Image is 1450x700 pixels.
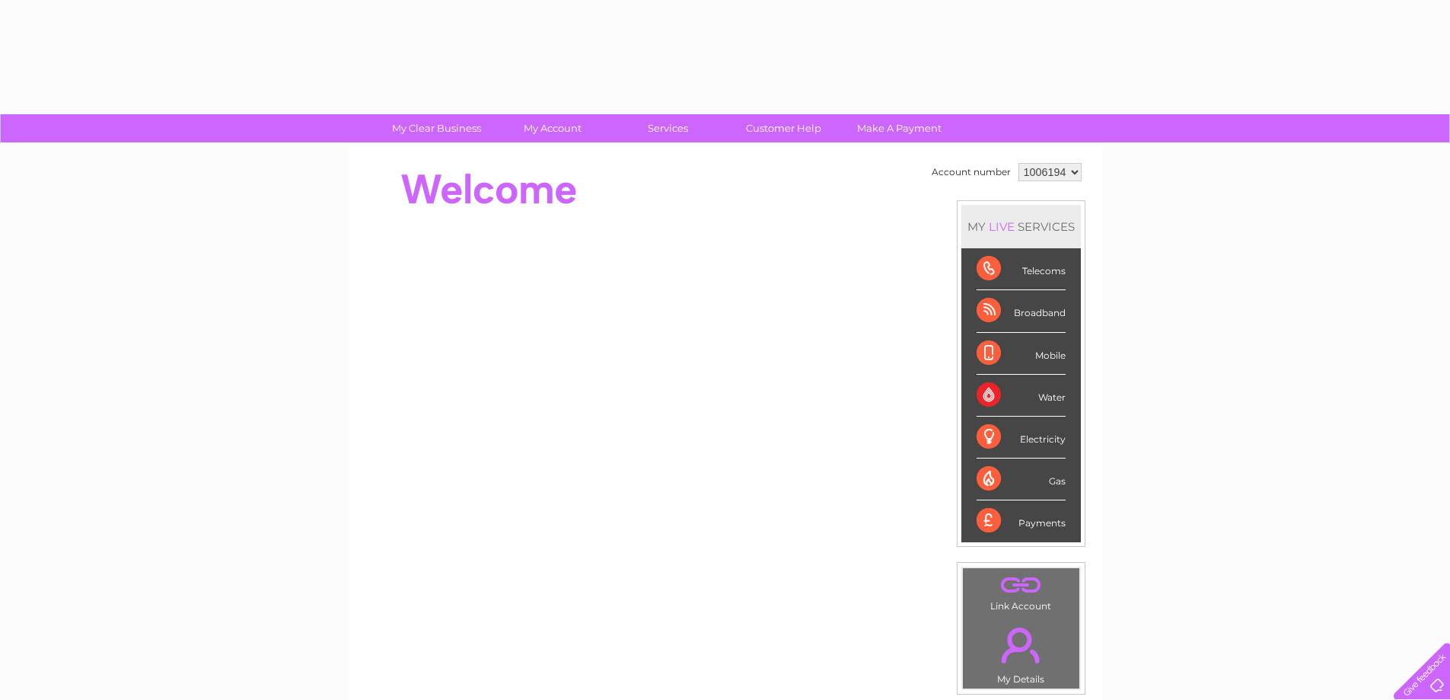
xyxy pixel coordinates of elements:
div: Gas [977,459,1066,500]
td: My Details [962,615,1080,689]
div: Water [977,375,1066,417]
td: Link Account [962,567,1080,615]
a: Customer Help [721,114,846,142]
div: Broadband [977,290,1066,332]
div: LIVE [986,219,1018,234]
div: MY SERVICES [961,205,1081,248]
a: My Clear Business [374,114,499,142]
td: Account number [928,159,1015,185]
div: Mobile [977,333,1066,375]
div: Telecoms [977,248,1066,290]
a: . [967,618,1076,672]
a: Make A Payment [837,114,962,142]
a: My Account [489,114,615,142]
a: . [967,572,1076,599]
div: Electricity [977,417,1066,459]
div: Payments [977,500,1066,542]
a: Services [605,114,731,142]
